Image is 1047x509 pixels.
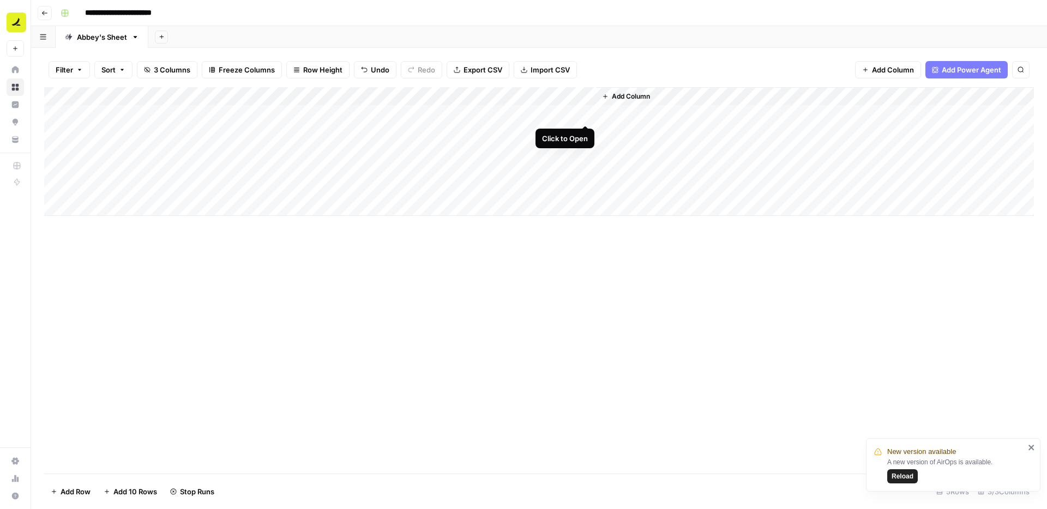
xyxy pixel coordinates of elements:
span: Add Power Agent [942,64,1001,75]
button: Workspace: Ramp [7,9,24,36]
span: Redo [418,64,435,75]
span: 3 Columns [154,64,190,75]
span: Sort [101,64,116,75]
span: Undo [371,64,389,75]
a: Settings [7,452,24,470]
button: Add Row [44,483,97,500]
span: Export CSV [464,64,502,75]
a: Browse [7,78,24,96]
span: New version available [887,446,956,457]
button: Undo [354,61,396,78]
span: Freeze Columns [219,64,275,75]
button: Redo [401,61,442,78]
button: Help + Support [7,487,24,505]
span: Stop Runs [180,486,214,497]
button: 3 Columns [137,61,197,78]
button: Add 10 Rows [97,483,164,500]
span: Row Height [303,64,342,75]
div: Click to Open [542,133,588,144]
span: Filter [56,64,73,75]
div: 3/3 Columns [973,483,1034,500]
span: Add Column [872,64,914,75]
button: Sort [94,61,133,78]
button: close [1028,443,1036,452]
a: Insights [7,96,24,113]
button: Stop Runs [164,483,221,500]
div: 5 Rows [932,483,973,500]
button: Reload [887,469,918,483]
a: Usage [7,470,24,487]
button: Import CSV [514,61,577,78]
span: Add 10 Rows [113,486,157,497]
a: Abbey's Sheet [56,26,148,48]
button: Export CSV [447,61,509,78]
button: Add Column [598,89,654,104]
a: Your Data [7,131,24,148]
button: Filter [49,61,90,78]
span: Reload [892,471,913,481]
div: Abbey's Sheet [77,32,127,43]
img: Ramp Logo [7,13,26,32]
span: Import CSV [531,64,570,75]
a: Home [7,61,24,78]
button: Row Height [286,61,350,78]
button: Freeze Columns [202,61,282,78]
a: Opportunities [7,113,24,131]
button: Add Column [855,61,921,78]
div: A new version of AirOps is available. [887,457,1025,483]
button: Add Power Agent [925,61,1008,78]
span: Add Column [612,92,650,101]
span: Add Row [61,486,91,497]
